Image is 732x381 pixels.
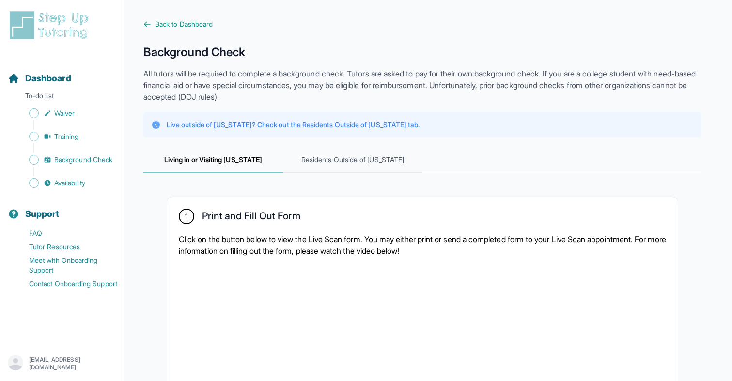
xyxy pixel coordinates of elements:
a: Back to Dashboard [143,19,701,29]
a: Dashboard [8,72,71,85]
span: 1 [185,211,188,222]
span: Availability [54,178,85,188]
nav: Tabs [143,147,701,173]
p: Click on the button below to view the Live Scan form. You may either print or send a completed fo... [179,233,666,257]
a: Tutor Resources [8,240,124,254]
p: [EMAIL_ADDRESS][DOMAIN_NAME] [29,356,116,371]
a: Meet with Onboarding Support [8,254,124,277]
a: Availability [8,176,124,190]
p: Live outside of [US_STATE]? Check out the Residents Outside of [US_STATE] tab. [167,120,420,130]
button: Dashboard [4,56,120,89]
button: [EMAIL_ADDRESS][DOMAIN_NAME] [8,355,116,372]
button: Support [4,192,120,225]
span: Waiver [54,108,75,118]
span: Support [25,207,60,221]
h2: Print and Fill Out Form [202,210,300,226]
a: Background Check [8,153,124,167]
a: FAQ [8,227,124,240]
span: Training [54,132,79,141]
a: Training [8,130,124,143]
span: Back to Dashboard [155,19,213,29]
span: Dashboard [25,72,71,85]
span: Background Check [54,155,112,165]
span: Living in or Visiting [US_STATE] [143,147,283,173]
p: To-do list [4,91,120,105]
p: All tutors will be required to complete a background check. Tutors are asked to pay for their own... [143,68,701,103]
span: Residents Outside of [US_STATE] [283,147,422,173]
h1: Background Check [143,45,701,60]
img: logo [8,10,94,41]
a: Contact Onboarding Support [8,277,124,290]
a: Waiver [8,107,124,120]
